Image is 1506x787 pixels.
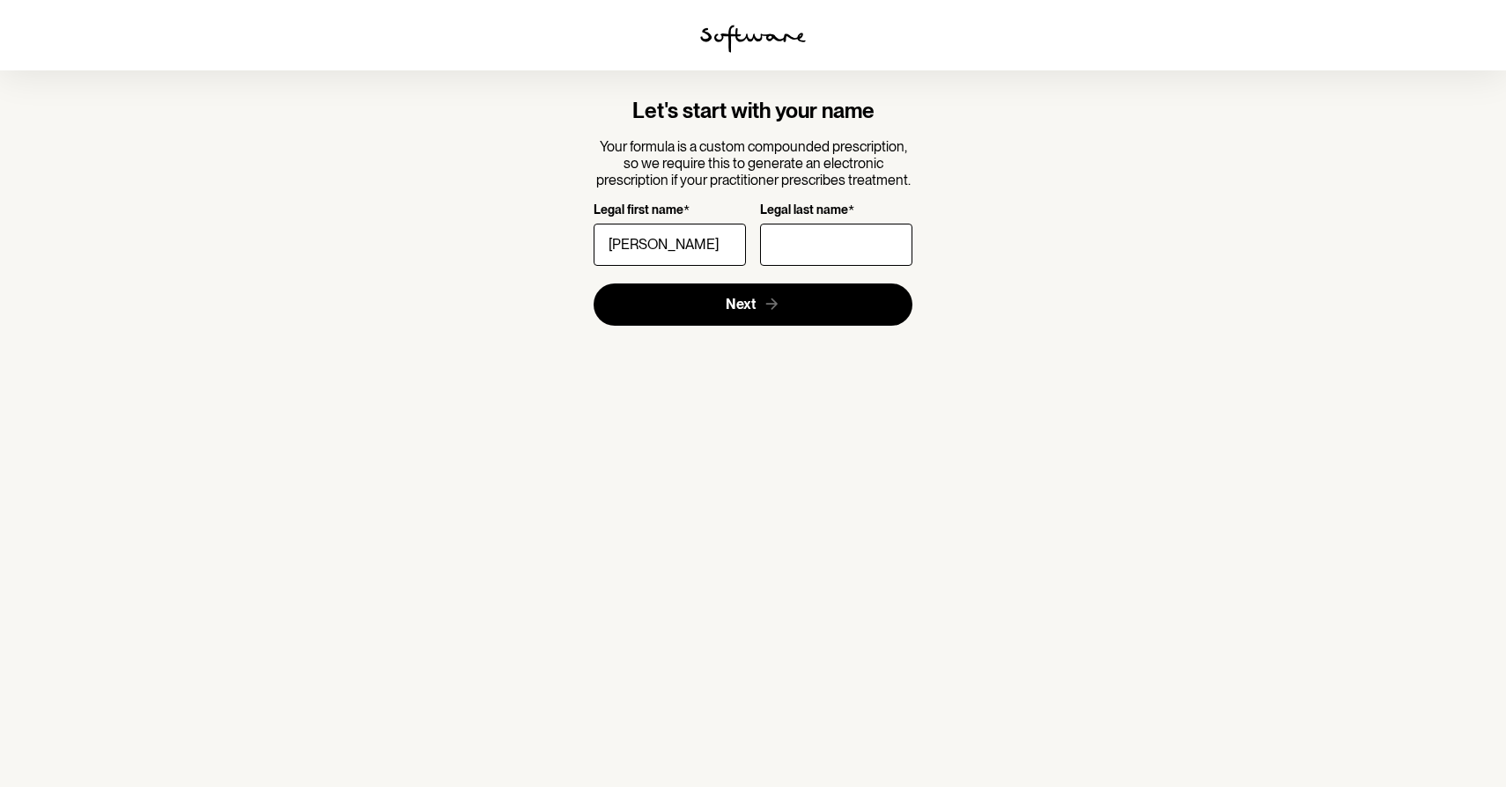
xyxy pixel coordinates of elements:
[760,202,848,219] p: Legal last name
[594,202,683,219] p: Legal first name
[594,99,913,124] h4: Let's start with your name
[594,283,913,326] button: Next
[594,138,913,189] p: Your formula is a custom compounded prescription, so we require this to generate an electronic pr...
[726,296,756,313] span: Next
[700,25,806,53] img: software logo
